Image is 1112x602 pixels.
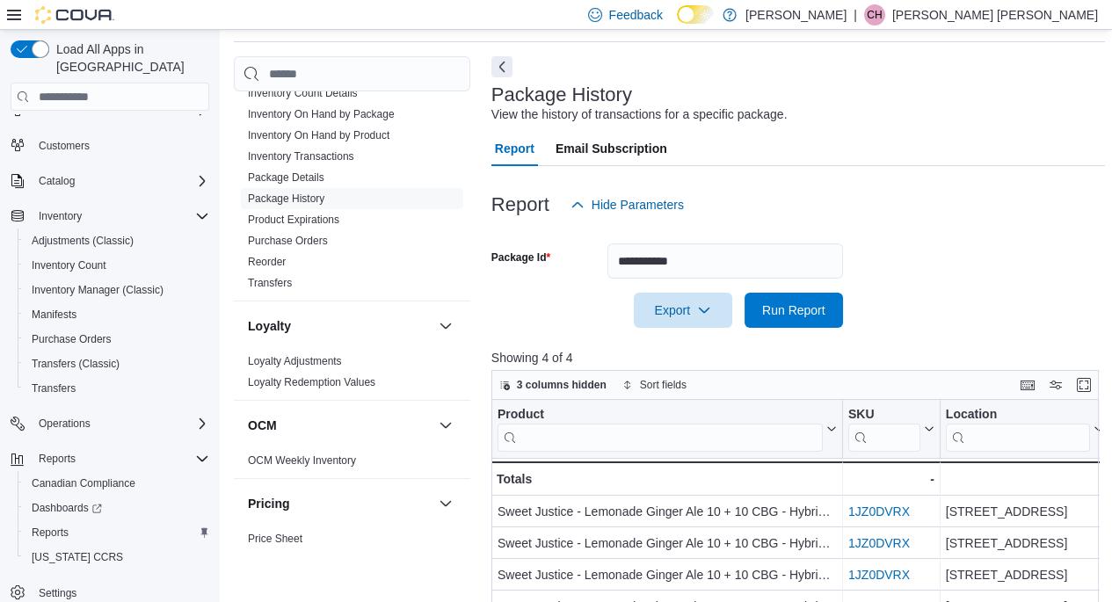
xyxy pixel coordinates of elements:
button: Transfers [18,376,216,401]
div: Sweet Justice - Lemonade Ginger Ale 10 + 10 CBG - Hybrid - 355ml [498,564,837,585]
div: Loyalty [234,351,470,400]
span: Price Sheet [248,532,302,546]
div: Connor Horvath [864,4,885,25]
span: Inventory [32,206,209,227]
span: Hide Parameters [592,196,684,214]
a: Canadian Compliance [25,473,142,494]
span: Sort fields [640,378,687,392]
div: Totals [497,468,837,490]
p: [PERSON_NAME] [745,4,847,25]
p: | [854,4,857,25]
span: Inventory Count [32,258,106,272]
span: Report [495,131,534,166]
span: Transfers [32,381,76,395]
div: Inventory [234,40,470,301]
span: Inventory Transactions [248,149,354,163]
button: Hide Parameters [563,187,691,222]
button: Loyalty [435,316,456,337]
div: [STREET_ADDRESS] [946,533,1104,554]
span: Inventory Manager (Classic) [25,279,209,301]
button: Product [498,407,837,452]
span: Transfers [25,378,209,399]
button: Pricing [435,493,456,514]
button: Inventory Count [18,253,216,278]
h3: Report [491,194,549,215]
span: Load All Apps in [GEOGRAPHIC_DATA] [49,40,209,76]
a: Transfers [25,378,83,399]
a: Price Sheet [248,533,302,545]
span: Catalog [32,170,209,192]
span: Canadian Compliance [25,473,209,494]
button: Manifests [18,302,216,327]
div: Product [498,407,823,424]
button: Next [491,56,512,77]
div: OCM [234,450,470,478]
a: OCM Weekly Inventory [248,454,356,467]
a: Loyalty Redemption Values [248,376,375,388]
span: Inventory [39,209,82,223]
a: Inventory On Hand by Package [248,108,395,120]
span: Export [644,293,722,328]
button: Reports [32,448,83,469]
span: Transfers (Classic) [32,357,120,371]
span: Customers [39,139,90,153]
span: Purchase Orders [248,234,328,248]
h3: Package History [491,84,632,105]
input: Dark Mode [677,5,714,24]
span: Settings [39,586,76,600]
a: 1JZ0DVRX [848,504,910,519]
button: Purchase Orders [18,327,216,352]
span: Transfers (Classic) [25,353,209,374]
span: Adjustments (Classic) [25,230,209,251]
div: [STREET_ADDRESS] [946,501,1104,522]
button: OCM [248,417,432,434]
h3: Pricing [248,495,289,512]
div: Sweet Justice - Lemonade Ginger Ale 10 + 10 CBG - Hybrid - 355ml [498,533,837,554]
button: Operations [32,413,98,434]
a: Reorder [248,256,286,268]
span: Reports [32,448,209,469]
span: Adjustments (Classic) [32,234,134,248]
a: Adjustments (Classic) [25,230,141,251]
span: Reports [32,526,69,540]
button: SKU [848,407,934,452]
a: [US_STATE] CCRS [25,547,130,568]
button: Reports [4,446,216,471]
button: Export [634,293,732,328]
button: Customers [4,133,216,158]
button: Keyboard shortcuts [1017,374,1038,395]
button: Run Report [745,293,843,328]
p: Showing 4 of 4 [491,349,1105,366]
button: Operations [4,411,216,436]
button: Pricing [248,495,432,512]
button: Catalog [4,169,216,193]
h3: Loyalty [248,317,291,335]
button: Loyalty [248,317,432,335]
button: Location [946,407,1104,452]
div: [STREET_ADDRESS] [946,564,1104,585]
span: Customers [32,134,209,156]
span: Run Report [762,301,825,319]
a: Loyalty Adjustments [248,355,342,367]
span: Dashboards [25,497,209,519]
button: Adjustments (Classic) [18,228,216,253]
button: Catalog [32,170,82,192]
span: Package History [248,192,324,206]
button: Inventory [4,204,216,228]
a: Inventory Transactions [248,150,354,163]
button: Enter fullscreen [1073,374,1094,395]
a: Package History [248,192,324,205]
p: [PERSON_NAME] [PERSON_NAME] [892,4,1098,25]
button: Reports [18,520,216,545]
span: Manifests [32,308,76,322]
div: Location [946,407,1090,424]
div: Pricing [234,528,470,556]
span: Dashboards [32,501,102,515]
a: Inventory On Hand by Product [248,129,389,141]
span: Reports [39,452,76,466]
span: Purchase Orders [32,332,112,346]
a: 1JZ0DVRX [848,536,910,550]
span: Washington CCRS [25,547,209,568]
a: Product Expirations [248,214,339,226]
span: Product Expirations [248,213,339,227]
